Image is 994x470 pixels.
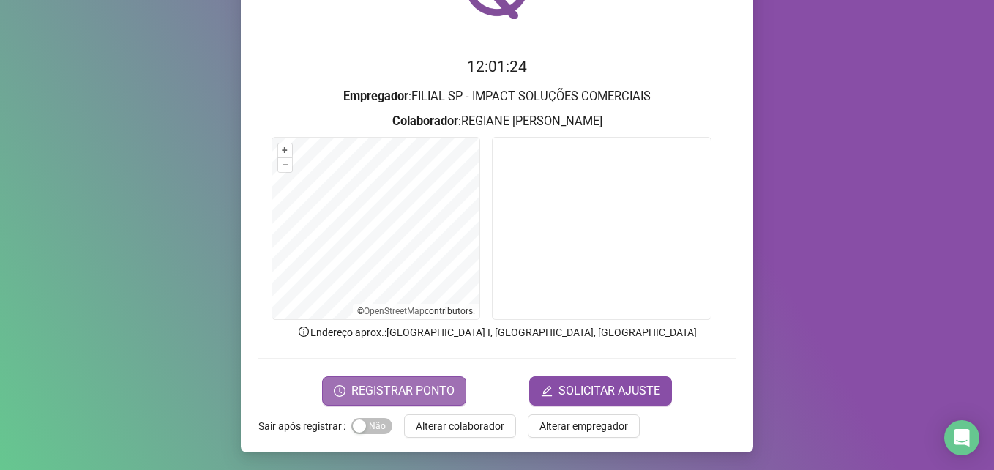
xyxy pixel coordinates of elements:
button: – [278,158,292,172]
strong: Empregador [343,89,408,103]
span: clock-circle [334,385,345,397]
h3: : REGIANE [PERSON_NAME] [258,112,736,131]
button: REGISTRAR PONTO [322,376,466,406]
li: © contributors. [357,306,475,316]
span: edit [541,385,553,397]
span: info-circle [297,325,310,338]
button: Alterar colaborador [404,414,516,438]
span: REGISTRAR PONTO [351,382,455,400]
label: Sair após registrar [258,414,351,438]
button: + [278,143,292,157]
span: Alterar colaborador [416,418,504,434]
strong: Colaborador [392,114,458,128]
h3: : FILIAL SP - IMPACT SOLUÇÕES COMERCIAIS [258,87,736,106]
button: editSOLICITAR AJUSTE [529,376,672,406]
time: 12:01:24 [467,58,527,75]
span: SOLICITAR AJUSTE [558,382,660,400]
a: OpenStreetMap [364,306,425,316]
p: Endereço aprox. : [GEOGRAPHIC_DATA] I, [GEOGRAPHIC_DATA], [GEOGRAPHIC_DATA] [258,324,736,340]
span: Alterar empregador [539,418,628,434]
button: Alterar empregador [528,414,640,438]
div: Open Intercom Messenger [944,420,979,455]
